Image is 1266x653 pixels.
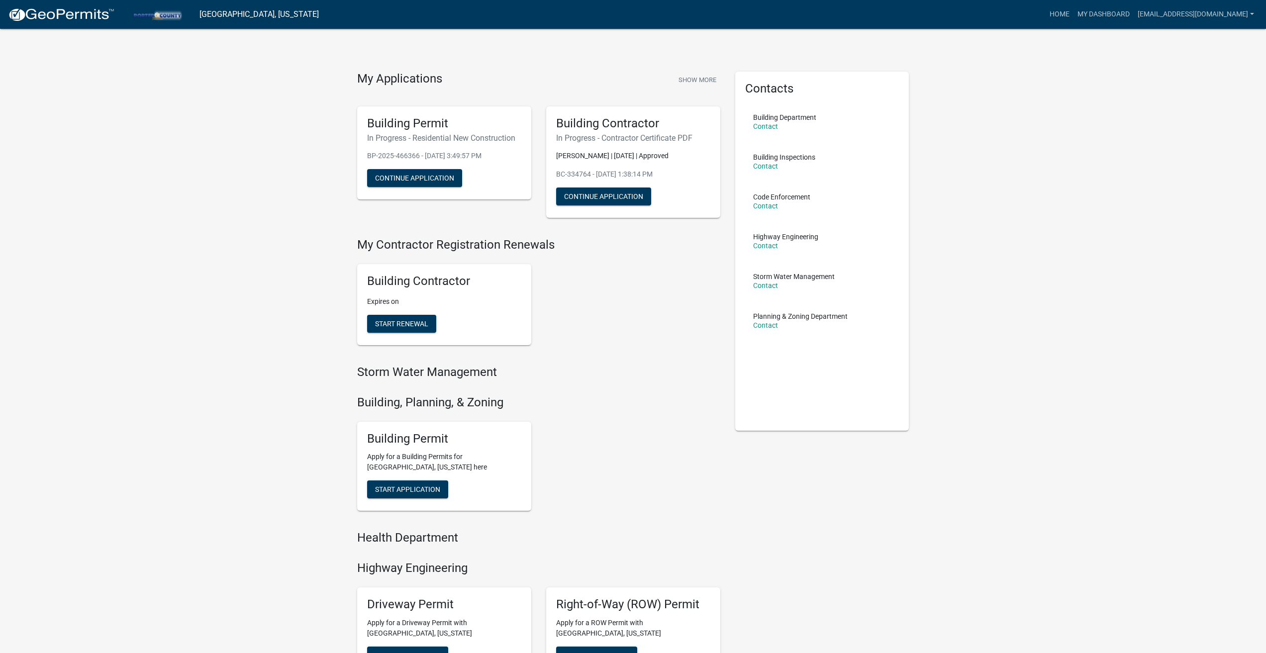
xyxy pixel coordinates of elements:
p: Apply for a Building Permits for [GEOGRAPHIC_DATA], [US_STATE] here [367,452,521,472]
p: Apply for a ROW Permit with [GEOGRAPHIC_DATA], [US_STATE] [556,618,710,639]
p: BP-2025-466366 - [DATE] 3:49:57 PM [367,151,521,161]
a: Contact [753,122,778,130]
p: Highway Engineering [753,233,818,240]
h6: In Progress - Contractor Certificate PDF [556,133,710,143]
wm-registration-list-section: My Contractor Registration Renewals [357,238,720,353]
h5: Building Permit [367,116,521,131]
a: Home [1046,5,1073,24]
h4: Building, Planning, & Zoning [357,395,720,410]
p: BC-334764 - [DATE] 1:38:14 PM [556,169,710,180]
h4: My Contractor Registration Renewals [357,238,720,252]
a: Contact [753,321,778,329]
a: Contact [753,202,778,210]
h5: Driveway Permit [367,597,521,612]
h4: Storm Water Management [357,365,720,379]
button: Show More [675,72,720,88]
img: Porter County, Indiana [122,7,192,21]
button: Continue Application [367,169,462,187]
h4: Health Department [357,531,720,545]
span: Start Renewal [375,320,428,328]
button: Continue Application [556,187,651,205]
a: My Dashboard [1073,5,1134,24]
a: [GEOGRAPHIC_DATA], [US_STATE] [199,6,319,23]
p: Code Enforcement [753,193,810,200]
h6: In Progress - Residential New Construction [367,133,521,143]
h4: Highway Engineering [357,561,720,575]
h5: Contacts [745,82,899,96]
p: [PERSON_NAME] | [DATE] | Approved [556,151,710,161]
p: Building Department [753,114,816,121]
h5: Building Permit [367,432,521,446]
p: Apply for a Driveway Permit with [GEOGRAPHIC_DATA], [US_STATE] [367,618,521,639]
h5: Building Contractor [556,116,710,131]
span: Start Application [375,485,440,493]
a: Contact [753,162,778,170]
p: Building Inspections [753,154,815,161]
p: Planning & Zoning Department [753,313,848,320]
button: Start Renewal [367,315,436,333]
p: Expires on [367,296,521,307]
h5: Building Contractor [367,274,521,288]
h5: Right-of-Way (ROW) Permit [556,597,710,612]
a: Contact [753,281,778,289]
p: Storm Water Management [753,273,835,280]
a: [EMAIL_ADDRESS][DOMAIN_NAME] [1134,5,1258,24]
button: Start Application [367,480,448,498]
a: Contact [753,242,778,250]
h4: My Applications [357,72,442,87]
